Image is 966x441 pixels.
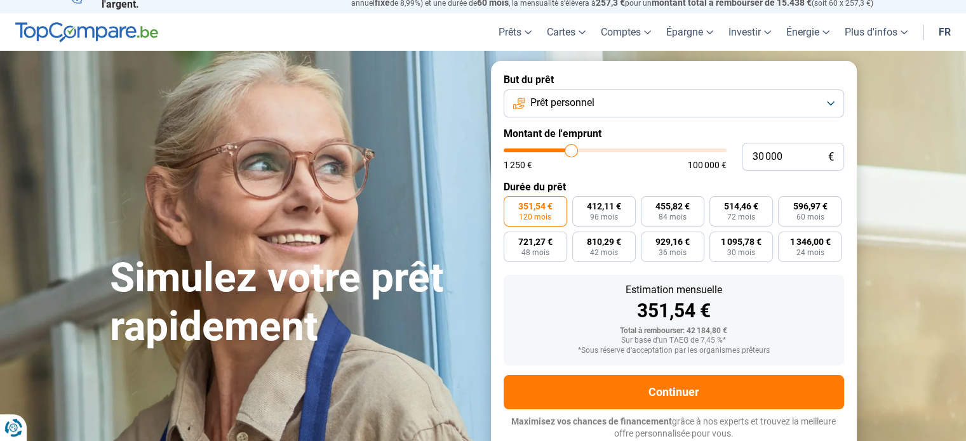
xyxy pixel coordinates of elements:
[539,13,593,51] a: Cartes
[593,13,659,51] a: Comptes
[837,13,915,51] a: Plus d'infos
[688,161,727,169] span: 100 000 €
[727,213,755,221] span: 72 mois
[655,202,690,211] span: 455,82 €
[514,346,834,355] div: *Sous réserve d'acceptation par les organismes prêteurs
[590,249,618,256] span: 42 mois
[931,13,958,51] a: fr
[518,237,553,246] span: 721,27 €
[504,181,844,193] label: Durée du prêt
[796,249,824,256] span: 24 mois
[727,249,755,256] span: 30 mois
[504,89,844,117] button: Prêt personnel
[514,327,834,336] div: Total à rembourser: 42 184,80 €
[659,13,721,51] a: Épargne
[587,237,621,246] span: 810,29 €
[828,152,834,162] span: €
[519,213,551,221] span: 120 mois
[491,13,539,51] a: Prêts
[504,416,844,440] p: grâce à nos experts et trouvez la meilleure offre personnalisée pour vous.
[514,336,834,345] div: Sur base d'un TAEG de 7,45 %*
[779,13,837,51] a: Énergie
[587,202,621,211] span: 412,11 €
[504,128,844,140] label: Montant de l'emprunt
[504,375,844,409] button: Continuer
[514,285,834,295] div: Estimation mensuelle
[659,249,687,256] span: 36 mois
[504,161,532,169] span: 1 250 €
[110,254,476,352] h1: Simulez votre prêt rapidement
[504,74,844,86] label: But du prêt
[659,213,687,221] span: 84 mois
[721,237,761,246] span: 1 095,78 €
[521,249,549,256] span: 48 mois
[655,237,690,246] span: 929,16 €
[518,202,553,211] span: 351,54 €
[15,22,158,43] img: TopCompare
[511,416,672,426] span: Maximisez vos chances de financement
[724,202,758,211] span: 514,46 €
[796,213,824,221] span: 60 mois
[721,13,779,51] a: Investir
[514,301,834,320] div: 351,54 €
[793,202,827,211] span: 596,97 €
[789,237,830,246] span: 1 346,00 €
[590,213,618,221] span: 96 mois
[530,96,594,110] span: Prêt personnel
